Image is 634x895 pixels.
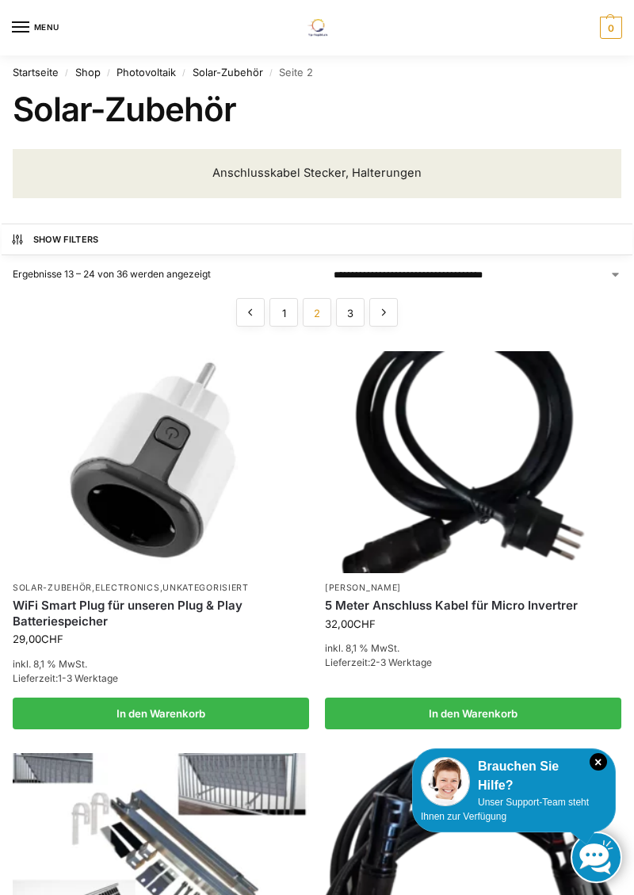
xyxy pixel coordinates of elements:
a: In den Warenkorb legen: „5 Meter Anschluss Kabel für Micro Invertrer“ [325,698,621,729]
nav: Cart contents [596,17,622,39]
a: In den Warenkorb legen: „WiFi Smart Plug für unseren Plug & Play Batteriespeicher“ [13,698,309,729]
a: Startseite [13,66,59,78]
span: Lieferzeit: [325,656,432,668]
button: Show Filters [2,224,633,255]
img: Anschlusskabel-3meter [325,351,621,574]
span: CHF [353,618,376,630]
a: WiFi Smart Plug für unseren Plug & Play Batteriespeicher [13,598,309,629]
h1: Solar-Zubehör [13,90,621,129]
a: Photovoltaik [116,66,176,78]
a: Unkategorisiert [162,583,249,593]
p: Anschlusskabel Stecker, Halterungen [212,165,422,182]
span: CHF [41,633,63,645]
a: ← [236,298,265,327]
p: , , [13,583,309,595]
a: 0 [596,17,622,39]
img: Customer service [421,757,470,806]
bdi: 29,00 [13,633,63,645]
a: Seite 1 [269,298,298,327]
div: Brauchen Sie Hilfe? [421,757,607,795]
span: / [263,67,280,78]
a: [PERSON_NAME] [325,583,401,593]
span: / [101,67,117,78]
a: Seite 3 [336,298,365,327]
p: inkl. 8,1 % MwSt. [325,641,621,656]
select: Shop-Reihenfolge [334,268,621,282]
img: WiFi Smart Plug für unseren Plug & Play Batteriespeicher [13,351,309,574]
p: Ergebnisse 13 – 24 von 36 werden angezeigt [13,267,318,281]
span: / [59,67,75,78]
nav: Produkt-Seitennummerierung [13,298,621,339]
span: 0 [600,17,622,39]
a: Solar-Zubehör [193,66,263,78]
nav: Breadcrumb [13,55,621,90]
span: 1-3 Werktage [58,672,118,684]
span: Unser Support-Team steht Ihnen zur Verfügung [421,797,589,822]
span: Lieferzeit: [13,672,118,684]
i: Schließen [590,753,607,771]
span: 2-3 Werktage [370,656,432,668]
span: / [176,67,193,78]
a: 5 Meter Anschluss Kabel für Micro Invertrer [325,598,621,614]
button: Menu [12,16,59,40]
a: Solar-Zubehör [13,583,92,593]
span: Seite 2 [303,298,331,327]
a: Electronics [95,583,160,593]
p: inkl. 8,1 % MwSt. [13,657,309,671]
a: → [369,298,398,327]
a: Shop [75,66,101,78]
img: Solaranlagen, Speicheranlagen und Energiesparprodukte [298,19,335,36]
bdi: 32,00 [325,618,376,630]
